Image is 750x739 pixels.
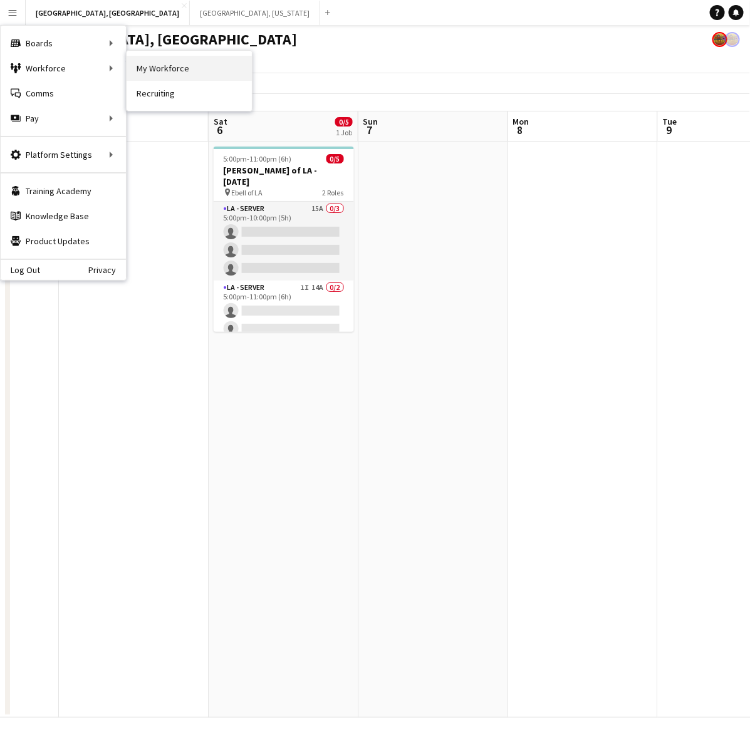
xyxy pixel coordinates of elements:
[214,202,354,281] app-card-role: LA - Server15A0/35:00pm-10:00pm (5h)
[712,32,727,47] app-user-avatar: Rollin Hero
[88,265,126,275] a: Privacy
[335,117,353,127] span: 0/5
[212,123,227,137] span: 6
[232,188,263,197] span: Ebell of LA
[224,154,292,163] span: 5:00pm-11:00pm (6h)
[214,165,354,187] h3: [PERSON_NAME] of LA - [DATE]
[1,81,126,106] a: Comms
[661,123,677,137] span: 9
[326,154,344,163] span: 0/5
[1,31,126,56] div: Boards
[363,116,378,127] span: Sun
[1,265,40,275] a: Log Out
[1,106,126,131] div: Pay
[1,204,126,229] a: Knowledge Base
[190,1,320,25] button: [GEOGRAPHIC_DATA], [US_STATE]
[362,123,378,137] span: 7
[1,142,126,167] div: Platform Settings
[511,123,529,137] span: 8
[336,128,352,137] div: 1 Job
[214,116,227,127] span: Sat
[127,81,252,106] a: Recruiting
[513,116,529,127] span: Mon
[323,188,344,197] span: 2 Roles
[1,178,126,204] a: Training Academy
[725,32,740,47] app-user-avatar: Rollin Hero
[1,56,126,81] div: Workforce
[214,281,354,341] app-card-role: LA - Server1I14A0/25:00pm-11:00pm (6h)
[214,147,354,332] app-job-card: 5:00pm-11:00pm (6h)0/5[PERSON_NAME] of LA - [DATE] Ebell of LA2 RolesLA - Server15A0/35:00pm-10:0...
[127,56,252,81] a: My Workforce
[1,229,126,254] a: Product Updates
[663,116,677,127] span: Tue
[10,30,297,49] h1: [GEOGRAPHIC_DATA], [GEOGRAPHIC_DATA]
[26,1,190,25] button: [GEOGRAPHIC_DATA], [GEOGRAPHIC_DATA]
